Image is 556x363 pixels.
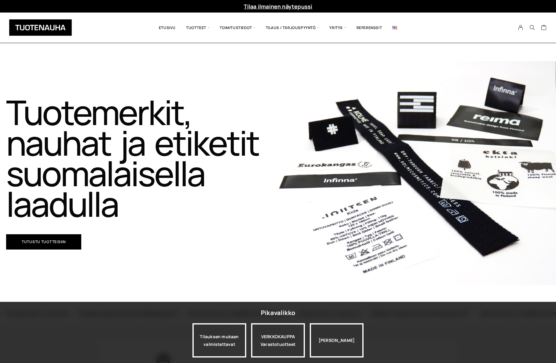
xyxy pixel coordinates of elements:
[251,323,305,357] a: VERKKOKAUPPAVarastotuotteet
[515,25,527,30] a: My Account
[310,323,364,357] div: [PERSON_NAME]
[244,3,313,10] a: Tilaa ilmainen näytepussi
[526,25,538,30] button: Search
[154,17,181,38] a: Etusivu
[22,240,66,244] span: Tutustu tuotteisiin
[278,61,556,285] img: Etusivu 1
[214,17,260,38] span: Toimitustiedot
[541,24,547,32] a: Cart
[181,17,214,38] span: Tuotteet
[251,323,305,357] div: VERKKOKAUPPA Varastotuotteet
[261,17,324,38] span: Tilaus / Tarjouspyyntö
[324,17,351,38] span: Yritys
[351,17,387,38] a: Referenssit
[261,307,295,318] div: Pikavalikko
[192,323,246,357] a: Tilauksen mukaan valmistettavat
[6,234,81,250] a: Tutustu tuotteisiin
[392,26,397,29] img: English
[9,19,72,36] img: Tuotenauha Oy
[6,97,278,219] h1: Tuotemerkit, nauhat ja etiketit suomalaisella laadulla​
